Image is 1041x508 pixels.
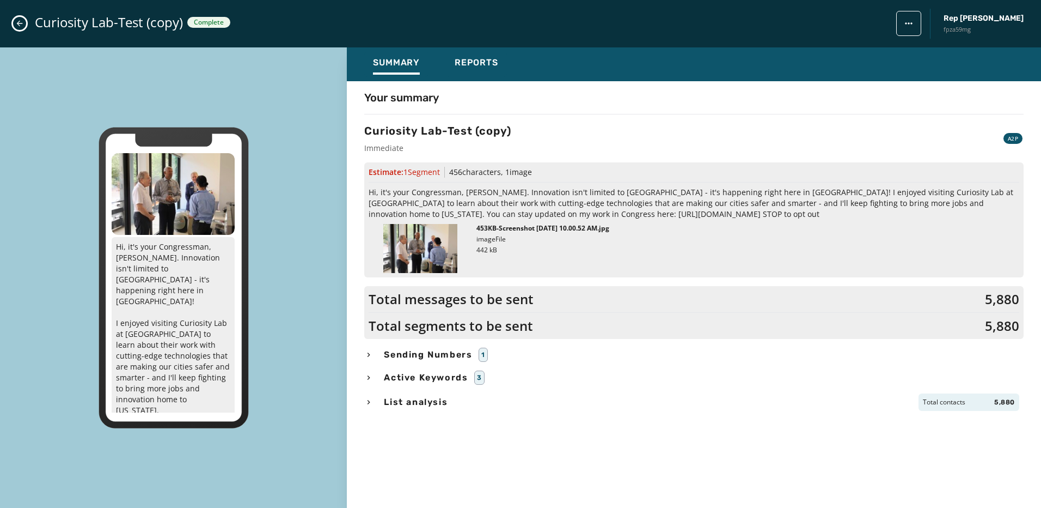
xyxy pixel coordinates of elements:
[364,143,511,154] span: Immediate
[994,398,1015,407] span: 5,880
[1003,133,1022,144] div: A2P
[383,224,457,273] img: Thumbnail
[364,90,439,105] h4: Your summary
[985,291,1019,308] span: 5,880
[449,167,501,177] span: 456 characters
[455,57,498,68] span: Reports
[923,398,965,407] span: Total contacts
[479,348,488,362] div: 1
[985,317,1019,335] span: 5,880
[364,371,1024,385] button: Active Keywords3
[364,52,428,77] button: Summary
[476,235,506,244] span: image File
[369,317,533,335] span: Total segments to be sent
[364,348,1024,362] button: Sending Numbers1
[944,13,1024,24] span: Rep [PERSON_NAME]
[382,371,470,384] span: Active Keywords
[369,167,440,178] span: Estimate:
[364,123,511,138] h3: Curiosity Lab-Test (copy)
[112,237,235,475] p: Hi, it's your Congressman, [PERSON_NAME]. Innovation isn't limited to [GEOGRAPHIC_DATA] - it's ha...
[112,153,235,235] img: 2025-09-09_140209_3694_phpq9Sn1r-300x199-7845.jpg
[446,52,507,77] button: Reports
[476,246,609,255] p: 442 kB
[476,224,609,233] p: 453KB-Screenshot [DATE] 10.00.52 AM.jpg
[382,396,450,409] span: List analysis
[501,167,532,177] span: , 1 image
[944,25,1024,34] span: fpza59mg
[896,11,921,36] button: broadcast action menu
[373,57,420,68] span: Summary
[364,394,1024,411] button: List analysisTotal contacts5,880
[194,18,224,27] span: Complete
[403,167,440,177] span: 1 Segment
[474,371,485,385] div: 3
[382,348,474,361] span: Sending Numbers
[369,291,534,308] span: Total messages to be sent
[369,187,1019,220] span: Hi, it's your Congressman, [PERSON_NAME]. Innovation isn't limited to [GEOGRAPHIC_DATA] - it's ha...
